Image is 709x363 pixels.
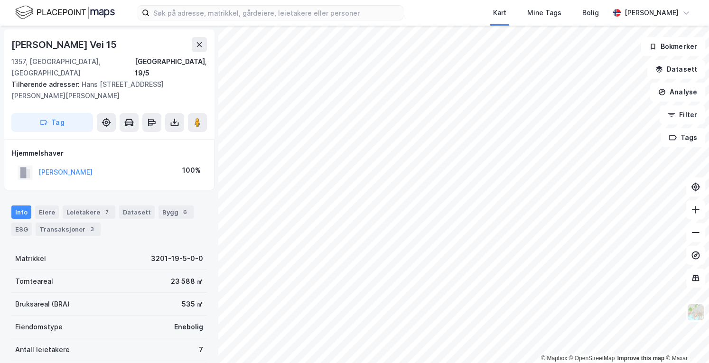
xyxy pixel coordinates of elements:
[11,223,32,236] div: ESG
[15,344,70,355] div: Antall leietakere
[527,7,561,19] div: Mine Tags
[11,37,119,52] div: [PERSON_NAME] Vei 15
[135,56,207,79] div: [GEOGRAPHIC_DATA], 19/5
[151,253,203,264] div: 3201-19-5-0-0
[171,276,203,287] div: 23 588 ㎡
[102,207,112,217] div: 7
[159,205,194,219] div: Bygg
[15,276,53,287] div: Tomteareal
[647,60,705,79] button: Datasett
[182,165,201,176] div: 100%
[12,148,206,159] div: Hjemmelshaver
[63,205,115,219] div: Leietakere
[199,344,203,355] div: 7
[11,56,135,79] div: 1357, [GEOGRAPHIC_DATA], [GEOGRAPHIC_DATA]
[687,303,705,321] img: Z
[149,6,403,20] input: Søk på adresse, matrikkel, gårdeiere, leietakere eller personer
[174,321,203,333] div: Enebolig
[541,355,567,362] a: Mapbox
[650,83,705,102] button: Analyse
[569,355,615,362] a: OpenStreetMap
[11,205,31,219] div: Info
[493,7,506,19] div: Kart
[661,128,705,147] button: Tags
[641,37,705,56] button: Bokmerker
[119,205,155,219] div: Datasett
[87,224,97,234] div: 3
[11,80,82,88] span: Tilhørende adresser:
[180,207,190,217] div: 6
[15,4,115,21] img: logo.f888ab2527a4732fd821a326f86c7f29.svg
[11,113,93,132] button: Tag
[582,7,599,19] div: Bolig
[625,7,679,19] div: [PERSON_NAME]
[617,355,664,362] a: Improve this map
[660,105,705,124] button: Filter
[662,317,709,363] iframe: Chat Widget
[182,298,203,310] div: 535 ㎡
[15,321,63,333] div: Eiendomstype
[35,205,59,219] div: Eiere
[15,253,46,264] div: Matrikkel
[36,223,101,236] div: Transaksjoner
[15,298,70,310] div: Bruksareal (BRA)
[11,79,199,102] div: Hans [STREET_ADDRESS][PERSON_NAME][PERSON_NAME]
